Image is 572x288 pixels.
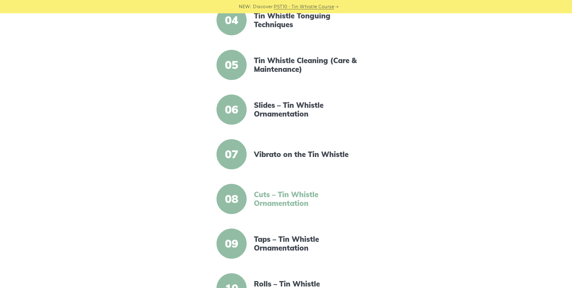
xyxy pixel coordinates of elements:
a: Tin Whistle Tonguing Techniques [254,11,358,29]
a: Taps – Tin Whistle Ornamentation [254,235,358,252]
a: Vibrato on the Tin Whistle [254,150,358,159]
span: 08 [216,184,247,214]
a: PST10 - Tin Whistle Course [274,3,334,10]
span: NEW: [239,3,251,10]
span: 06 [216,94,247,125]
span: 04 [216,5,247,35]
a: Slides – Tin Whistle Ornamentation [254,101,358,118]
span: 09 [216,229,247,259]
a: Cuts – Tin Whistle Ornamentation [254,190,358,208]
span: 05 [216,50,247,80]
a: Tin Whistle Cleaning (Care & Maintenance) [254,56,358,74]
span: 07 [216,139,247,169]
span: Discover [253,3,273,10]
